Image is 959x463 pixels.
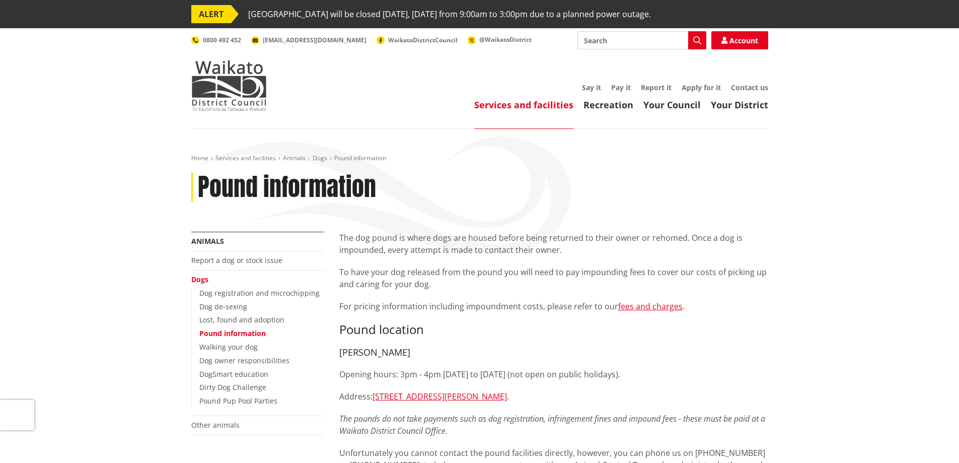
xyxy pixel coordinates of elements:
[191,154,768,163] nav: breadcrumb
[643,99,701,111] a: Your Council
[377,36,458,44] a: WaikatoDistrictCouncil
[198,173,376,202] h1: Pound information
[711,31,768,49] a: Account
[339,232,768,256] p: The dog pound is where dogs are housed before being returned to their owner or rehomed. Once a do...
[199,288,320,298] a: Dog registration and microchipping
[283,154,306,162] a: Animals
[388,36,458,44] span: WaikatoDistrictCouncil
[339,322,768,337] h3: Pound location
[468,35,532,44] a: @WaikatoDistrict
[199,356,289,365] a: Dog owner responsibilities
[577,31,706,49] input: Search input
[203,36,241,44] span: 0800 492 452
[339,390,768,403] p: Address: .
[215,154,276,162] a: Services and facilities
[339,266,768,290] p: To have your dog released from the pound you will need to pay impounding fees to cover our costs ...
[474,99,573,111] a: Services and facilities
[199,342,258,352] a: Walking your dog
[263,36,366,44] span: [EMAIL_ADDRESS][DOMAIN_NAME]
[334,154,386,162] span: Pound information
[339,347,768,358] h4: [PERSON_NAME]
[582,83,601,92] a: Say it
[199,369,268,379] a: DogSmart education
[199,396,277,406] a: Pound Pup Pool Parties
[248,5,651,23] span: [GEOGRAPHIC_DATA] will be closed [DATE], [DATE] from 9:00am to 3:00pm due to a planned power outage.
[199,315,284,324] a: Lost, found and adoption
[641,83,672,92] a: Report it
[191,255,282,265] a: Report a dog or stock issue
[611,83,631,92] a: Pay it
[339,368,768,380] p: Opening hours: 3pm - 4pm [DATE] to [DATE] (not open on public holidays).
[711,99,768,111] a: Your District
[682,83,721,92] a: Apply for it
[339,300,768,312] p: For pricing information including impoundment costs, please refer to our .
[191,420,240,430] a: Other animals
[199,328,266,338] a: Pound information
[191,5,231,23] span: ALERT
[199,382,266,392] a: Dirty Dog Challenge
[191,275,208,284] a: Dogs
[251,36,366,44] a: [EMAIL_ADDRESS][DOMAIN_NAME]
[199,302,247,311] a: Dog de-sexing
[583,99,633,111] a: Recreation
[339,413,765,436] em: The pounds do not take payments such as dog registration, infringement fines and impound fees - t...
[191,60,267,111] img: Waikato District Council - Te Kaunihera aa Takiwaa o Waikato
[313,154,327,162] a: Dogs
[479,35,532,44] span: @WaikatoDistrict
[731,83,768,92] a: Contact us
[618,301,683,312] a: fees and charges
[191,154,208,162] a: Home
[373,391,507,402] a: [STREET_ADDRESS][PERSON_NAME]
[191,36,241,44] a: 0800 492 452
[191,236,224,246] a: Animals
